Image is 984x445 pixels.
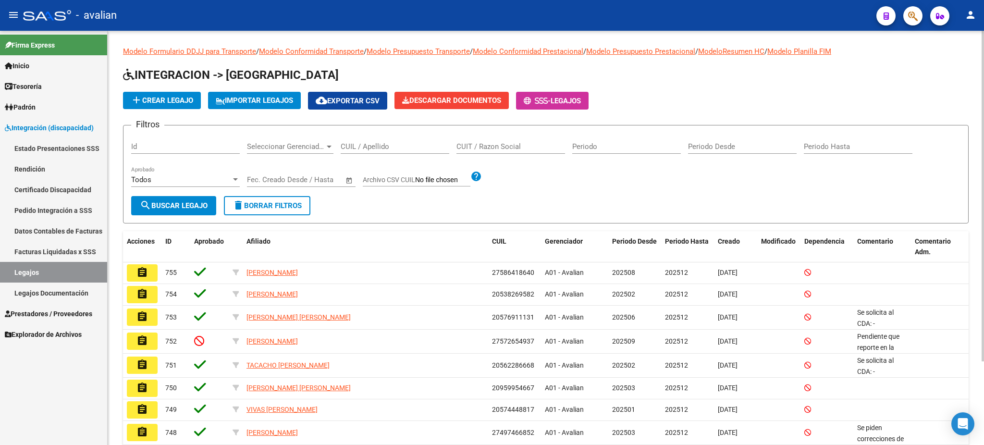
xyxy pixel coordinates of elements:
span: 202512 [665,269,688,276]
span: 202502 [612,290,635,298]
span: Inicio [5,61,29,71]
mat-icon: assignment [136,288,148,300]
span: Dependencia [804,237,845,245]
span: [PERSON_NAME] [246,269,298,276]
datatable-header-cell: ID [161,231,190,263]
datatable-header-cell: Comentario [853,231,911,263]
span: 754 [165,290,177,298]
span: 202508 [612,269,635,276]
span: Prestadores / Proveedores [5,309,92,319]
span: Comentario [857,237,893,245]
span: Afiliado [246,237,271,245]
span: A01 - Avalian [545,269,584,276]
span: Pendiente que reporte en la SSSuper a partir de septiembre. Cuando reporte cargar CUD en la Super... [857,333,907,417]
span: [DATE] [718,313,738,321]
span: 20959954667 [492,384,534,392]
span: - [524,97,551,105]
span: Acciones [127,237,155,245]
mat-icon: delete [233,199,244,211]
a: Modelo Formulario DDJJ para Transporte [123,47,256,56]
span: ID [165,237,172,245]
span: A01 - Avalian [545,361,584,369]
span: 202512 [665,406,688,413]
mat-icon: add [131,94,142,106]
h3: Filtros [131,118,164,131]
datatable-header-cell: Periodo Desde [608,231,661,263]
span: 27572654937 [492,337,534,345]
button: Buscar Legajo [131,196,216,215]
span: 202512 [665,337,688,345]
mat-icon: assignment [136,382,148,394]
span: 202503 [612,384,635,392]
span: [DATE] [718,429,738,436]
input: Fecha fin [295,175,341,184]
button: Exportar CSV [308,92,387,110]
span: VIVAS [PERSON_NAME] [246,406,318,413]
span: Tesorería [5,81,42,92]
a: Modelo Conformidad Transporte [259,47,364,56]
button: Open calendar [344,175,355,186]
span: [DATE] [718,361,738,369]
datatable-header-cell: Periodo Hasta [661,231,714,263]
a: Modelo Presupuesto Transporte [367,47,470,56]
span: Periodo Hasta [665,237,709,245]
span: 27497466852 [492,429,534,436]
datatable-header-cell: Dependencia [800,231,853,263]
datatable-header-cell: Modificado [757,231,800,263]
span: Padrón [5,102,36,112]
span: A01 - Avalian [545,429,584,436]
span: Todos [131,175,151,184]
span: [PERSON_NAME] [246,337,298,345]
span: Borrar Filtros [233,201,302,210]
span: 751 [165,361,177,369]
span: 202501 [612,406,635,413]
span: 202512 [665,290,688,298]
span: Archivo CSV CUIL [363,176,415,184]
span: 202502 [612,361,635,369]
span: 202512 [665,384,688,392]
input: Archivo CSV CUIL [415,176,470,185]
mat-icon: person [965,9,976,21]
span: - avalian [76,5,117,26]
span: A01 - Avalian [545,406,584,413]
mat-icon: assignment [136,267,148,278]
span: INTEGRACION -> [GEOGRAPHIC_DATA] [123,68,339,82]
span: Firma Express [5,40,55,50]
span: 27586418640 [492,269,534,276]
span: 20562286668 [492,361,534,369]
datatable-header-cell: Acciones [123,231,161,263]
span: 202512 [665,361,688,369]
span: 20538269582 [492,290,534,298]
span: [PERSON_NAME] [PERSON_NAME] [246,384,351,392]
span: 748 [165,429,177,436]
datatable-header-cell: CUIL [488,231,541,263]
span: 755 [165,269,177,276]
datatable-header-cell: Aprobado [190,231,229,263]
mat-icon: assignment [136,404,148,415]
span: 749 [165,406,177,413]
mat-icon: search [140,199,151,211]
span: [DATE] [718,337,738,345]
span: TACACHO [PERSON_NAME] [246,361,330,369]
span: Aprobado [194,237,224,245]
span: IMPORTAR LEGAJOS [216,96,293,105]
mat-icon: cloud_download [316,95,327,106]
span: Legajos [551,97,581,105]
span: CUIL [492,237,506,245]
datatable-header-cell: Afiliado [243,231,488,263]
span: 202512 [665,313,688,321]
span: Gerenciador [545,237,583,245]
mat-icon: assignment [136,426,148,438]
span: [PERSON_NAME] [246,429,298,436]
span: 752 [165,337,177,345]
span: [DATE] [718,384,738,392]
span: 20574448817 [492,406,534,413]
mat-icon: menu [8,9,19,21]
button: IMPORTAR LEGAJOS [208,92,301,109]
span: Exportar CSV [316,97,380,105]
span: [DATE] [718,269,738,276]
span: Descargar Documentos [402,96,501,105]
datatable-header-cell: Comentario Adm. [911,231,969,263]
span: A01 - Avalian [545,290,584,298]
span: Modificado [761,237,796,245]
